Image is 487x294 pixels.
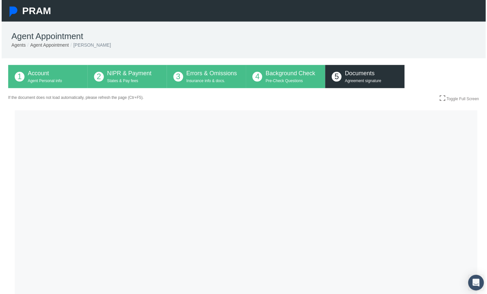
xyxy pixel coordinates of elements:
[10,42,24,49] li: Agents
[266,79,319,85] p: Pre-Check Questions
[26,79,80,85] p: Agent Personal info
[10,32,482,42] h1: Agent Appointment
[345,71,375,77] span: Documents
[332,72,342,82] span: 5
[186,79,240,85] p: Insurance info & docs.
[68,42,110,49] li: [PERSON_NAME]
[252,72,262,82] span: 4
[266,71,315,77] span: Background Check
[13,72,23,82] span: 1
[7,96,485,101] h6: If the document does not load automatically, please refresh the page (Ctr+F5).
[173,72,183,82] span: 3
[106,79,160,85] p: States & Pay fees
[26,71,48,77] span: Account
[447,97,480,102] span: Toggle Full Screen
[186,71,237,77] span: Errors & Omissions
[345,79,399,85] p: Agreement signature
[106,71,151,77] span: NIPR & Payment
[93,72,103,82] span: 2
[470,277,485,292] div: Open Intercom Messenger
[441,96,480,102] a: Toggle Full Screen
[24,42,68,49] li: Agent Appointment
[21,5,50,16] span: PRAM
[7,7,17,17] img: Pram Partner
